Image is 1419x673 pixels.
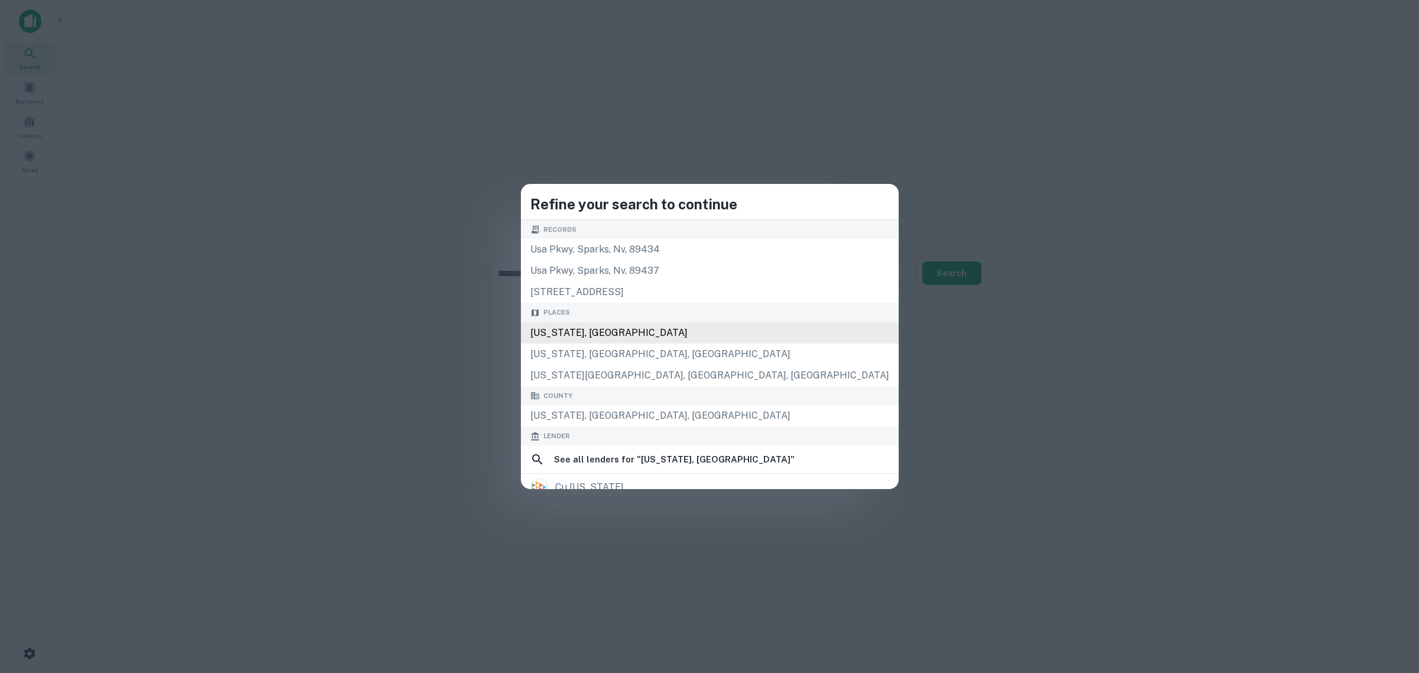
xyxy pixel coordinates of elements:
[530,193,889,215] h4: Refine your search to continue
[554,452,795,467] h6: See all lenders for " [US_STATE], [GEOGRAPHIC_DATA] "
[1360,578,1419,635] iframe: Chat Widget
[521,260,899,282] div: usa pkwy, sparks, nv, 89437
[521,239,899,260] div: usa pkwy, sparks, nv, 89434
[543,391,572,401] span: County
[531,479,547,496] img: picture
[521,475,899,500] a: cu [US_STATE]
[521,344,899,365] div: [US_STATE], [GEOGRAPHIC_DATA], [GEOGRAPHIC_DATA]
[543,308,570,318] span: Places
[543,431,570,441] span: Lender
[521,365,899,386] div: [US_STATE][GEOGRAPHIC_DATA], [GEOGRAPHIC_DATA], [GEOGRAPHIC_DATA]
[555,478,624,496] div: cu [US_STATE]
[521,405,899,426] div: [US_STATE], [GEOGRAPHIC_DATA], [GEOGRAPHIC_DATA]
[521,322,899,344] div: [US_STATE], [GEOGRAPHIC_DATA]
[543,225,576,235] span: Records
[521,282,899,303] div: [STREET_ADDRESS]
